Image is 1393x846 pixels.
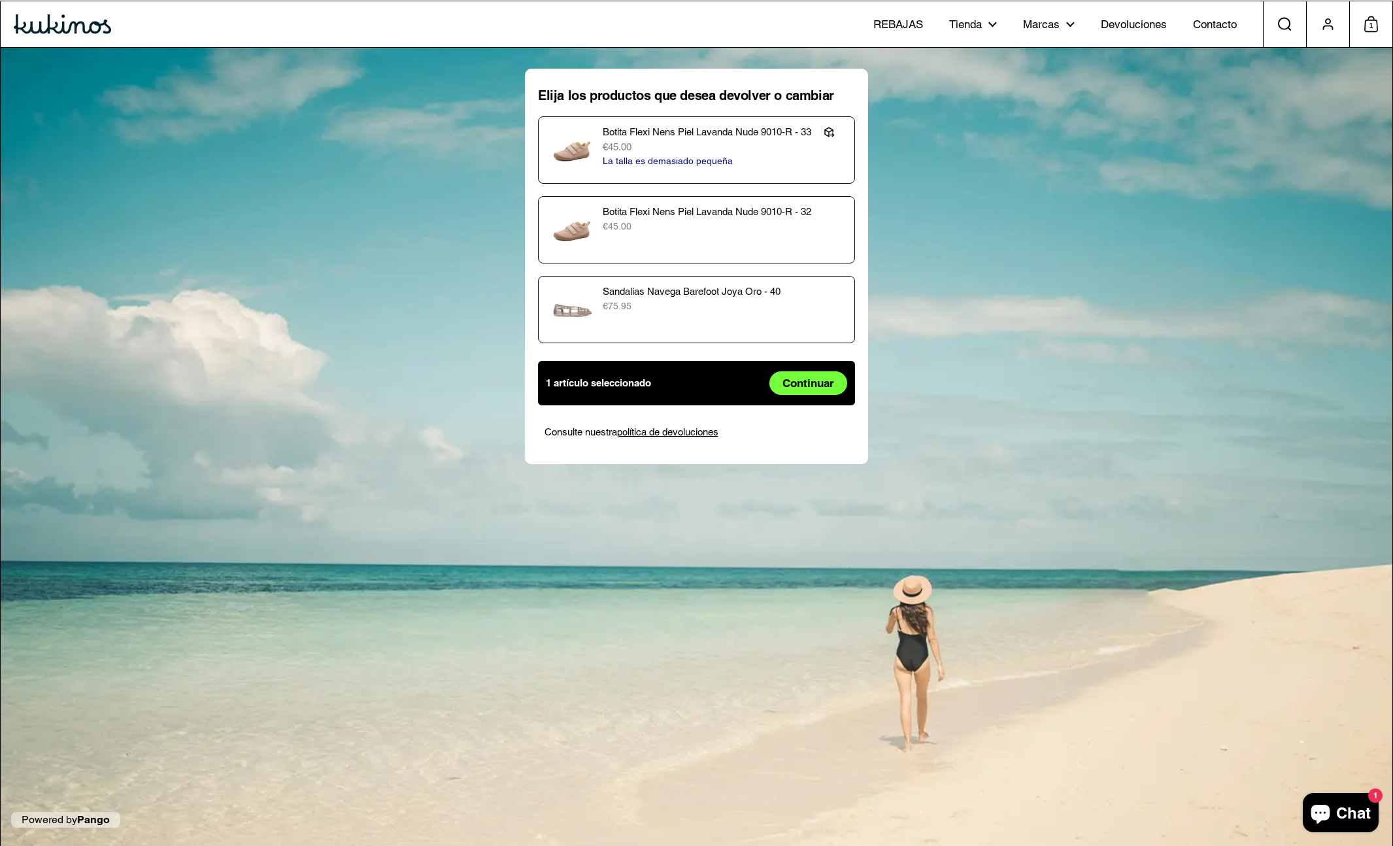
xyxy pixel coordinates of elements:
[873,18,923,32] span: REBAJAS
[1364,18,1378,35] span: 1
[1193,18,1237,32] span: Contacto
[603,140,811,155] p: €45.00
[546,284,597,335] img: sandalias-respetuosas-navega-joya-oro-kukinos-1.webp
[949,18,982,32] span: Tienda
[603,220,847,233] p: €45.00
[546,125,597,175] img: zapatillas-lavanda-nude-9010R-flexinens-kukinos.webp
[603,205,847,220] p: Botita Flexi Nens Piel Lavanda Nude 9010-R - 32
[603,299,847,313] p: €75.95
[617,426,718,437] a: política de devoluciones
[546,205,597,255] img: zapatillas-lavanda-nude-9010R-flexinens-kukinos.webp
[603,154,811,168] p: La talla es demasiado pequeña
[603,284,847,299] p: Sandalias Navega Barefoot Joya Oro - 40
[936,6,1010,42] a: Tienda
[1299,793,1383,836] inbox-online-store-chat: Chat de la tienda online Shopify
[11,812,120,828] p: Powered by
[1023,18,1060,32] span: Marcas
[1088,6,1180,42] a: Devoluciones
[1180,6,1250,42] a: Contacto
[860,6,936,42] a: REBAJAS
[1101,18,1167,32] span: Devoluciones
[77,813,110,826] a: Pango
[538,87,855,104] h1: Elija los productos que desea devolver o cambiar
[782,372,834,394] span: Continuar
[546,375,651,392] p: 1 artículo seleccionado
[769,371,847,395] button: Continuar
[603,125,811,140] p: Botita Flexi Nens Piel Lavanda Nude 9010-R - 33
[1010,6,1088,42] a: Marcas
[545,424,849,439] div: Consulte nuestra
